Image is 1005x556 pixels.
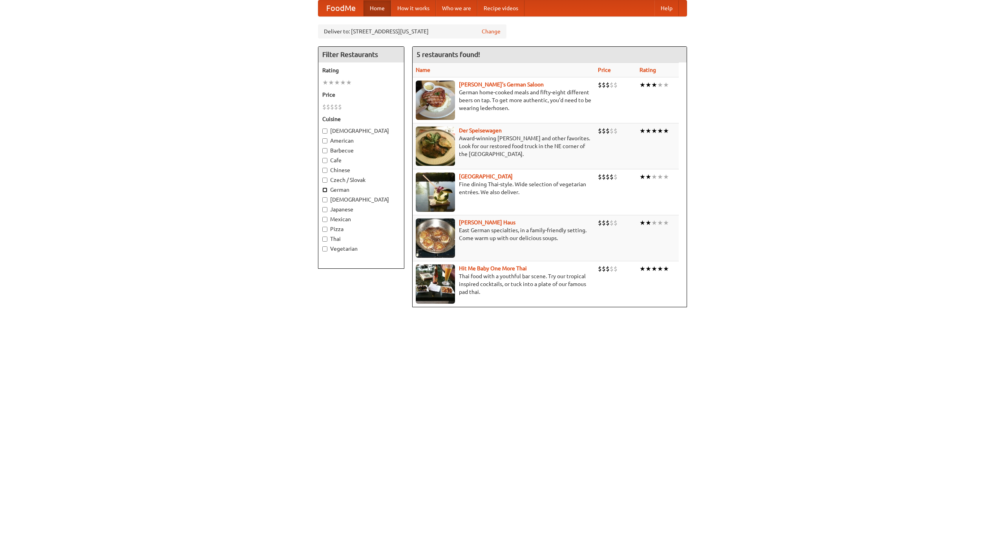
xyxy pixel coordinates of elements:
p: Thai food with a youthful bar scene. Try our tropical inspired cocktails, or tuck into a plate of... [416,272,592,296]
li: $ [610,127,614,135]
input: Vegetarian [322,246,327,251]
li: ★ [663,264,669,273]
li: ★ [663,127,669,135]
label: Thai [322,235,400,243]
li: $ [334,103,338,111]
label: Cafe [322,156,400,164]
a: Price [598,67,611,73]
img: kohlhaus.jpg [416,218,455,258]
h5: Price [322,91,400,99]
img: satay.jpg [416,172,455,212]
input: Thai [322,237,327,242]
li: ★ [645,218,651,227]
li: ★ [645,127,651,135]
label: [DEMOGRAPHIC_DATA] [322,196,400,204]
a: Rating [640,67,656,73]
a: Change [482,28,501,35]
input: Cafe [322,158,327,163]
li: ★ [651,81,657,89]
li: $ [602,127,606,135]
input: Mexican [322,217,327,222]
input: Barbecue [322,148,327,153]
ng-pluralize: 5 restaurants found! [417,51,480,58]
label: Vegetarian [322,245,400,253]
li: ★ [657,172,663,181]
li: ★ [640,264,645,273]
label: [DEMOGRAPHIC_DATA] [322,127,400,135]
input: Czech / Slovak [322,178,327,183]
li: $ [598,264,602,273]
li: $ [322,103,326,111]
li: ★ [657,81,663,89]
li: $ [602,172,606,181]
li: $ [338,103,342,111]
input: Pizza [322,227,327,232]
li: $ [606,264,610,273]
img: speisewagen.jpg [416,127,455,166]
li: $ [610,81,614,89]
li: ★ [640,218,645,227]
input: American [322,138,327,143]
a: [PERSON_NAME] Haus [459,219,515,226]
a: Hit Me Baby One More Thai [459,265,527,272]
li: $ [326,103,330,111]
li: ★ [640,81,645,89]
li: ★ [640,172,645,181]
label: Mexican [322,215,400,223]
h5: Cuisine [322,115,400,123]
div: Deliver to: [STREET_ADDRESS][US_STATE] [318,24,506,39]
a: Der Speisewagen [459,127,502,134]
li: ★ [640,127,645,135]
label: Pizza [322,225,400,233]
img: esthers.jpg [416,81,455,120]
li: $ [610,172,614,181]
p: Award-winning [PERSON_NAME] and other favorites. Look for our restored food truck in the NE corne... [416,134,592,158]
label: German [322,186,400,194]
li: $ [602,218,606,227]
label: Chinese [322,166,400,174]
li: ★ [645,264,651,273]
li: $ [330,103,334,111]
li: ★ [663,81,669,89]
label: American [322,137,400,145]
li: ★ [645,172,651,181]
input: [DEMOGRAPHIC_DATA] [322,128,327,134]
li: ★ [645,81,651,89]
h4: Filter Restaurants [318,47,404,62]
li: $ [606,81,610,89]
li: ★ [334,78,340,87]
li: $ [610,264,614,273]
li: $ [606,127,610,135]
li: $ [610,218,614,227]
li: $ [614,127,618,135]
a: Name [416,67,430,73]
li: ★ [322,78,328,87]
label: Barbecue [322,147,400,154]
a: Who we are [436,0,477,16]
a: Home [364,0,391,16]
b: [PERSON_NAME]'s German Saloon [459,81,544,88]
li: $ [606,172,610,181]
input: Japanese [322,207,327,212]
a: Help [654,0,679,16]
label: Japanese [322,206,400,213]
li: ★ [651,264,657,273]
input: [DEMOGRAPHIC_DATA] [322,197,327,202]
p: German home-cooked meals and fifty-eight different beers on tap. To get more authentic, you'd nee... [416,88,592,112]
li: ★ [651,218,657,227]
li: ★ [340,78,346,87]
img: babythai.jpg [416,264,455,304]
li: $ [598,127,602,135]
li: $ [614,81,618,89]
li: ★ [651,127,657,135]
a: FoodMe [318,0,364,16]
a: Recipe videos [477,0,524,16]
li: $ [602,264,606,273]
input: German [322,187,327,193]
a: [GEOGRAPHIC_DATA] [459,173,513,180]
li: $ [606,218,610,227]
